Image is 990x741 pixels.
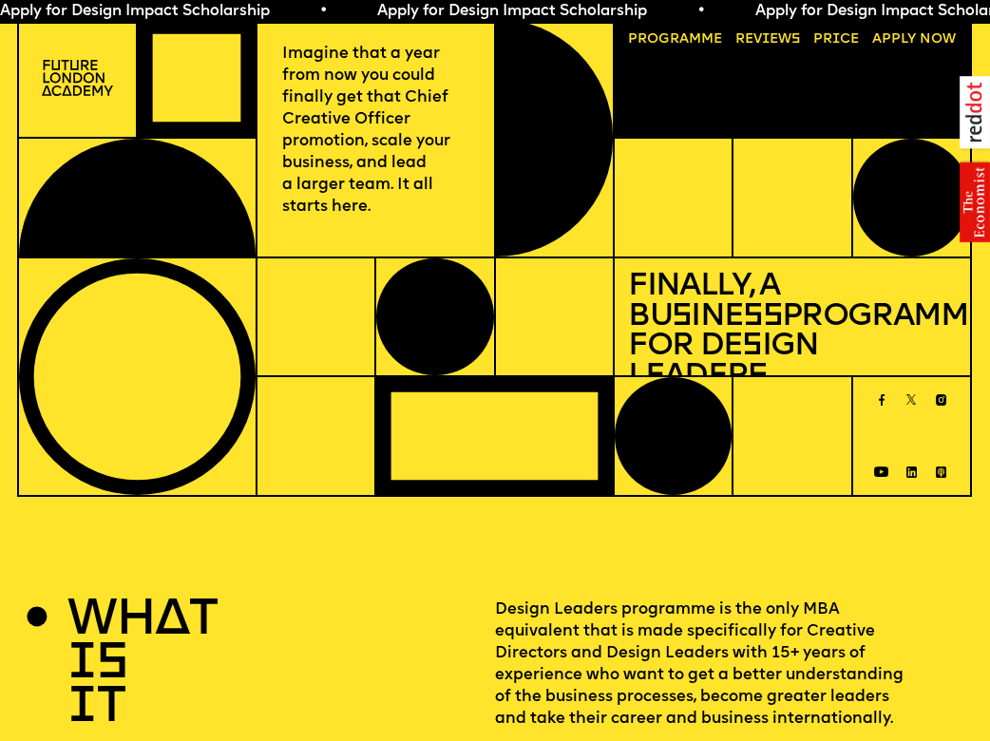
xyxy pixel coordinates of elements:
[282,44,469,218] p: Imagine that a year from now you could finally get that Chief Creative Officer promotion, scale y...
[748,361,767,392] span: s
[743,301,782,332] span: ss
[807,26,866,53] a: Price
[67,599,146,730] h2: WHAT IS IT
[866,26,962,53] a: Apply now
[872,32,882,47] span: A
[695,4,704,19] span: •
[672,301,691,332] span: s
[729,26,807,53] a: Reviews
[317,4,326,19] span: •
[742,331,761,362] span: s
[679,32,689,47] span: a
[628,272,956,392] h1: Finally, a Bu ine Programme for De ign Leader
[621,26,729,53] a: Programme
